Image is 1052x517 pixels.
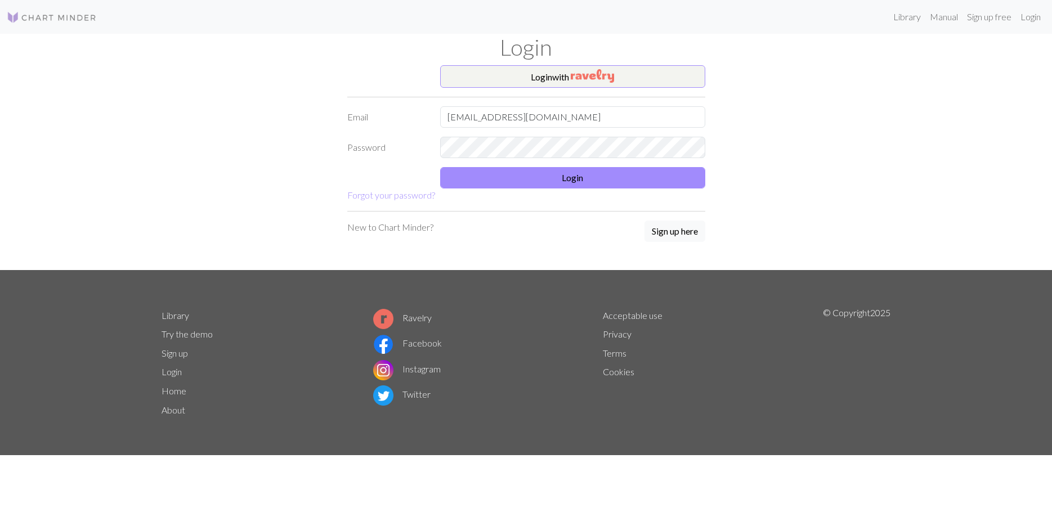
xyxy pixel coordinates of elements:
[373,338,442,348] a: Facebook
[603,348,626,358] a: Terms
[603,329,632,339] a: Privacy
[889,6,925,28] a: Library
[162,310,189,321] a: Library
[603,366,634,377] a: Cookies
[373,312,432,323] a: Ravelry
[440,65,705,88] button: Loginwith
[644,221,705,242] button: Sign up here
[341,137,433,158] label: Password
[162,348,188,358] a: Sign up
[373,334,393,354] img: Facebook logo
[373,363,441,374] a: Instagram
[373,389,431,399] a: Twitter
[373,385,393,406] img: Twitter logo
[571,69,614,83] img: Ravelry
[162,366,182,377] a: Login
[162,329,213,339] a: Try the demo
[963,6,1016,28] a: Sign up free
[347,221,433,234] p: New to Chart Minder?
[341,106,433,128] label: Email
[7,11,97,24] img: Logo
[823,306,890,420] p: © Copyright 2025
[162,385,186,396] a: Home
[155,34,898,61] h1: Login
[440,167,705,188] button: Login
[347,190,435,200] a: Forgot your password?
[373,309,393,329] img: Ravelry logo
[603,310,662,321] a: Acceptable use
[644,221,705,243] a: Sign up here
[925,6,963,28] a: Manual
[373,360,393,380] img: Instagram logo
[1016,6,1045,28] a: Login
[162,404,185,415] a: About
